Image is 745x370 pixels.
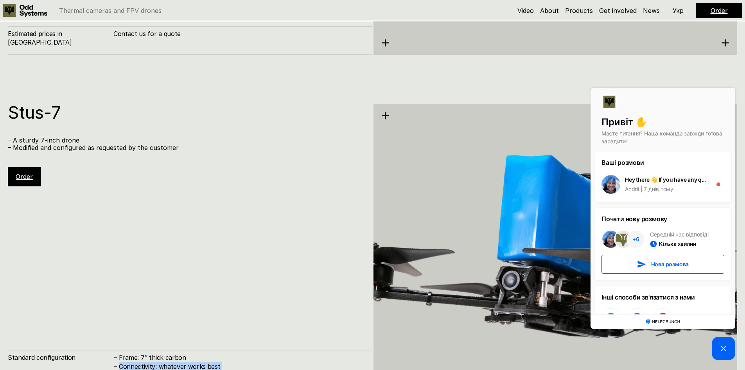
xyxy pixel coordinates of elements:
[8,144,364,152] p: – Modified and configured as requested by the customer
[711,7,728,14] a: Order
[8,137,364,144] p: – A sturdy 7-inch drone
[565,7,593,14] a: Products
[16,173,33,180] a: Order
[59,7,162,14] p: Thermal cameras and FPV drones
[8,353,113,362] h4: Standard configuration
[589,86,737,362] iframe: HelpCrunch
[8,104,364,121] h1: Stus-7
[643,7,660,14] a: News
[599,7,637,14] a: Get involved
[8,29,113,47] h4: Estimated prices in [GEOGRAPHIC_DATA]
[114,353,117,361] h4: –
[517,7,534,14] a: Video
[119,353,364,362] h4: Frame: 7’’ thick carbon
[673,7,684,14] p: Укр
[540,7,559,14] a: About
[113,29,364,38] h4: Contact us for a quote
